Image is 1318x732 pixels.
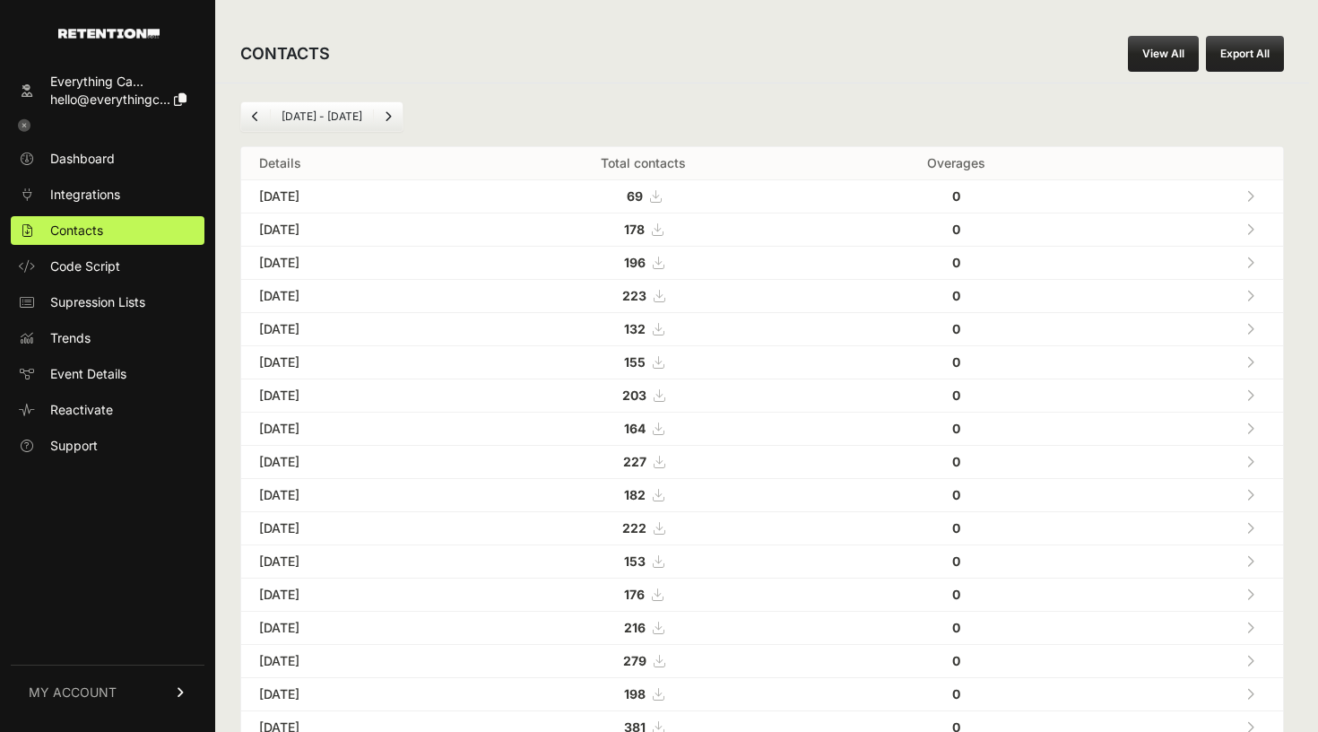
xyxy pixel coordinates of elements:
strong: 216 [624,620,646,635]
a: Previous [241,102,270,131]
a: MY ACCOUNT [11,665,204,719]
a: Code Script [11,252,204,281]
strong: 227 [623,454,646,469]
a: 132 [624,321,663,336]
strong: 155 [624,354,646,370]
span: MY ACCOUNT [29,684,117,701]
a: Event Details [11,360,204,388]
strong: 0 [952,388,960,403]
span: Event Details [50,365,126,383]
a: 178 [624,222,663,237]
strong: 0 [952,288,960,303]
a: 223 [622,288,664,303]
span: Contacts [50,222,103,240]
a: 203 [622,388,664,403]
strong: 153 [624,553,646,569]
strong: 178 [624,222,645,237]
strong: 0 [952,653,960,668]
strong: 222 [622,520,646,536]
a: Support [11,431,204,460]
a: Dashboard [11,144,204,173]
strong: 0 [952,553,960,569]
strong: 0 [952,620,960,635]
strong: 0 [952,354,960,370]
strong: 182 [624,487,646,502]
span: Supression Lists [50,293,145,311]
strong: 196 [624,255,646,270]
strong: 198 [624,686,646,701]
a: View All [1128,36,1199,72]
td: [DATE] [241,379,468,413]
td: [DATE] [241,413,468,446]
span: Reactivate [50,401,113,419]
a: Contacts [11,216,204,245]
td: [DATE] [241,280,468,313]
a: 227 [623,454,664,469]
td: [DATE] [241,678,468,711]
td: [DATE] [241,512,468,545]
span: Dashboard [50,150,115,168]
a: 153 [624,553,663,569]
strong: 0 [952,321,960,336]
a: 176 [624,587,663,602]
th: Total contacts [468,147,819,180]
strong: 0 [952,188,960,204]
strong: 223 [622,288,646,303]
strong: 0 [952,686,960,701]
strong: 0 [952,421,960,436]
a: 279 [623,653,664,668]
th: Details [241,147,468,180]
a: 198 [624,686,663,701]
a: 164 [624,421,663,436]
td: [DATE] [241,247,468,280]
strong: 0 [952,255,960,270]
span: Support [50,437,98,455]
a: Next [374,102,403,131]
td: [DATE] [241,479,468,512]
td: [DATE] [241,313,468,346]
strong: 0 [952,222,960,237]
strong: 176 [624,587,645,602]
td: [DATE] [241,612,468,645]
a: Integrations [11,180,204,209]
strong: 0 [952,587,960,602]
div: Everything Ca... [50,73,186,91]
span: Trends [50,329,91,347]
a: 182 [624,487,663,502]
strong: 132 [624,321,646,336]
h2: CONTACTS [240,41,330,66]
a: 196 [624,255,663,270]
td: [DATE] [241,645,468,678]
strong: 0 [952,487,960,502]
th: Overages [819,147,1093,180]
button: Export All [1206,36,1284,72]
td: [DATE] [241,180,468,213]
td: [DATE] [241,545,468,579]
strong: 0 [952,454,960,469]
strong: 279 [623,653,646,668]
a: Trends [11,324,204,353]
strong: 69 [627,188,643,204]
a: 216 [624,620,663,635]
span: Code Script [50,257,120,275]
a: Everything Ca... hello@everythingc... [11,67,204,114]
td: [DATE] [241,446,468,479]
td: [DATE] [241,579,468,612]
li: [DATE] - [DATE] [270,109,373,124]
td: [DATE] [241,213,468,247]
a: 155 [624,354,663,370]
img: Retention.com [58,29,160,39]
strong: 203 [622,388,646,403]
span: Integrations [50,186,120,204]
strong: 0 [952,520,960,536]
a: Reactivate [11,396,204,424]
strong: 164 [624,421,646,436]
a: 222 [622,520,664,536]
a: 69 [627,188,661,204]
a: Supression Lists [11,288,204,317]
td: [DATE] [241,346,468,379]
span: hello@everythingc... [50,91,170,107]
